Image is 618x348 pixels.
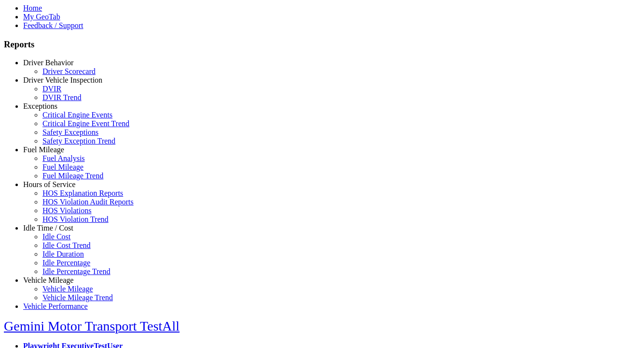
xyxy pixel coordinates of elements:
a: Idle Cost Trend [42,241,91,249]
a: Critical Engine Events [42,111,112,119]
h3: Reports [4,39,614,50]
a: Fuel Mileage Trend [42,172,103,180]
a: Idle Duration [42,250,84,258]
a: Idle Percentage [42,259,90,267]
a: Safety Exceptions [42,128,98,136]
a: HOS Violation Audit Reports [42,198,134,206]
a: Vehicle Performance [23,302,88,310]
a: Vehicle Mileage [23,276,73,284]
a: Feedback / Support [23,21,83,29]
a: Vehicle Mileage [42,285,93,293]
a: Home [23,4,42,12]
a: Fuel Mileage [42,163,84,171]
a: Vehicle Mileage Trend [42,293,113,302]
a: Critical Engine Event Trend [42,119,129,128]
a: DVIR Trend [42,93,81,101]
a: Fuel Mileage [23,145,64,154]
a: Idle Percentage Trend [42,267,110,275]
a: HOS Violation Trend [42,215,109,223]
a: Driver Vehicle Inspection [23,76,102,84]
a: Driver Behavior [23,58,73,67]
a: Driver Scorecard [42,67,96,75]
a: Idle Time / Cost [23,224,73,232]
a: DVIR [42,85,61,93]
a: My GeoTab [23,13,60,21]
a: HOS Explanation Reports [42,189,123,197]
a: HOS Violations [42,206,91,215]
a: Exceptions [23,102,57,110]
a: Gemini Motor Transport TestAll [4,319,180,333]
a: Safety Exception Trend [42,137,115,145]
a: Hours of Service [23,180,75,188]
a: Fuel Analysis [42,154,85,162]
a: Idle Cost [42,232,70,241]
